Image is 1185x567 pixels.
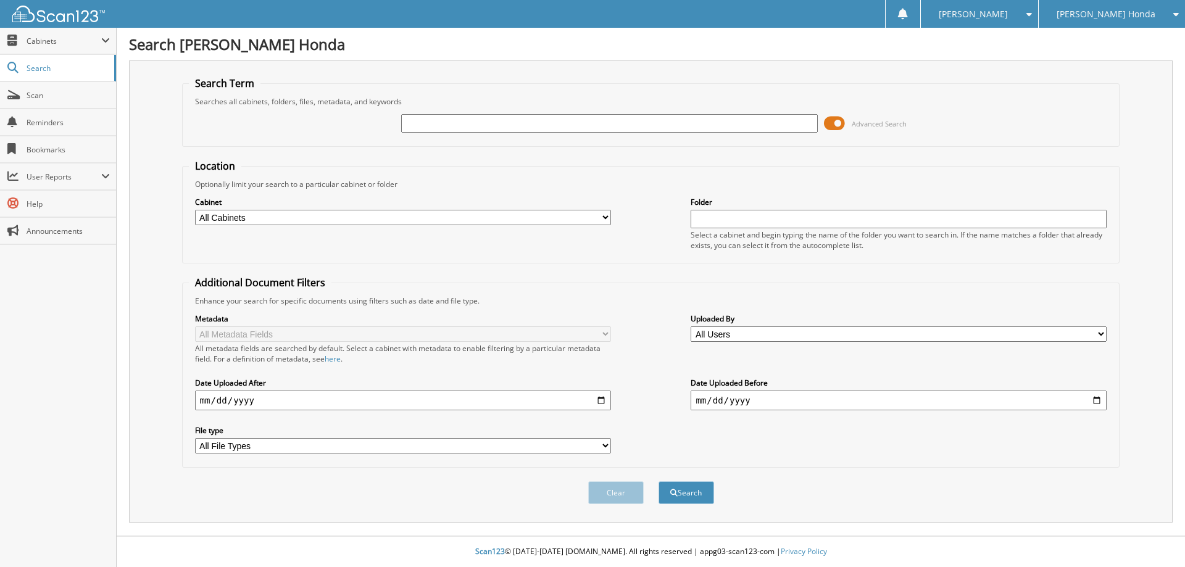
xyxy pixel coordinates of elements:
[852,119,907,128] span: Advanced Search
[189,96,1113,107] div: Searches all cabinets, folders, files, metadata, and keywords
[27,226,110,236] span: Announcements
[475,546,505,557] span: Scan123
[27,63,108,73] span: Search
[27,117,110,128] span: Reminders
[691,197,1107,207] label: Folder
[195,378,611,388] label: Date Uploaded After
[195,391,611,410] input: start
[12,6,105,22] img: scan123-logo-white.svg
[189,179,1113,189] div: Optionally limit your search to a particular cabinet or folder
[27,144,110,155] span: Bookmarks
[195,313,611,324] label: Metadata
[117,537,1185,567] div: © [DATE]-[DATE] [DOMAIN_NAME]. All rights reserved | appg03-scan123-com |
[195,197,611,207] label: Cabinet
[691,391,1107,410] input: end
[1057,10,1155,18] span: [PERSON_NAME] Honda
[1123,508,1185,567] iframe: Chat Widget
[691,378,1107,388] label: Date Uploaded Before
[691,230,1107,250] div: Select a cabinet and begin typing the name of the folder you want to search in. If the name match...
[325,354,341,364] a: here
[129,34,1173,54] h1: Search [PERSON_NAME] Honda
[189,159,241,173] legend: Location
[27,36,101,46] span: Cabinets
[659,481,714,504] button: Search
[189,276,331,289] legend: Additional Document Filters
[27,90,110,101] span: Scan
[691,313,1107,324] label: Uploaded By
[189,77,260,90] legend: Search Term
[195,343,611,364] div: All metadata fields are searched by default. Select a cabinet with metadata to enable filtering b...
[27,199,110,209] span: Help
[27,172,101,182] span: User Reports
[939,10,1008,18] span: [PERSON_NAME]
[195,425,611,436] label: File type
[189,296,1113,306] div: Enhance your search for specific documents using filters such as date and file type.
[588,481,644,504] button: Clear
[781,546,827,557] a: Privacy Policy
